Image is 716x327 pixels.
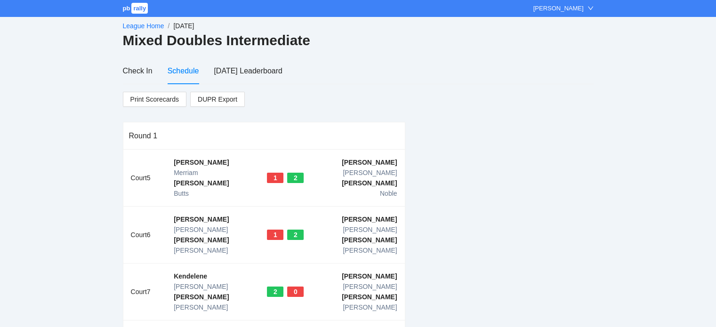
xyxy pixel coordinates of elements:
div: 2 [287,173,304,183]
a: pbrally [123,5,150,12]
b: [PERSON_NAME] [174,179,229,187]
b: [PERSON_NAME] [342,272,397,280]
span: Print Scorecards [130,92,179,106]
div: [PERSON_NAME] [533,4,584,13]
span: [PERSON_NAME] [174,247,228,254]
span: [PERSON_NAME] [174,226,228,233]
a: Print Scorecards [123,92,186,107]
div: 2 [287,230,304,240]
b: [PERSON_NAME] [342,215,397,223]
div: 0 [287,287,304,297]
div: [DATE] Leaderboard [214,65,282,77]
a: DUPR Export [190,92,245,107]
a: League Home [123,22,164,30]
h2: Mixed Doubles Intermediate [123,31,594,50]
span: DUPR Export [198,92,237,106]
span: rally [131,3,148,14]
span: Butts [174,190,189,197]
span: [PERSON_NAME] [343,283,397,290]
b: [PERSON_NAME] [342,236,397,244]
span: [PERSON_NAME] [343,247,397,254]
div: Schedule [168,65,199,77]
b: [PERSON_NAME] [174,159,229,166]
span: Noble [380,190,397,197]
div: 1 [267,173,283,183]
b: [PERSON_NAME] [342,159,397,166]
span: [DATE] [173,22,194,30]
b: [PERSON_NAME] [174,236,229,244]
div: Check In [123,65,153,77]
b: [PERSON_NAME] [342,179,397,187]
span: [PERSON_NAME] [343,226,397,233]
td: Court 5 [123,150,167,207]
span: down [587,5,594,11]
b: [PERSON_NAME] [174,215,229,223]
span: Merriam [174,169,198,176]
td: Court 7 [123,263,167,320]
span: [PERSON_NAME] [174,303,228,311]
div: 2 [267,287,283,297]
b: [PERSON_NAME] [342,293,397,301]
div: 1 [267,230,283,240]
span: pb [123,5,130,12]
td: Court 6 [123,207,167,263]
span: [PERSON_NAME] [343,303,397,311]
b: Kendelene [174,272,207,280]
span: [PERSON_NAME] [343,169,397,176]
div: Round 1 [129,122,399,149]
span: / [168,22,169,30]
span: [PERSON_NAME] [174,283,228,290]
b: [PERSON_NAME] [174,293,229,301]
